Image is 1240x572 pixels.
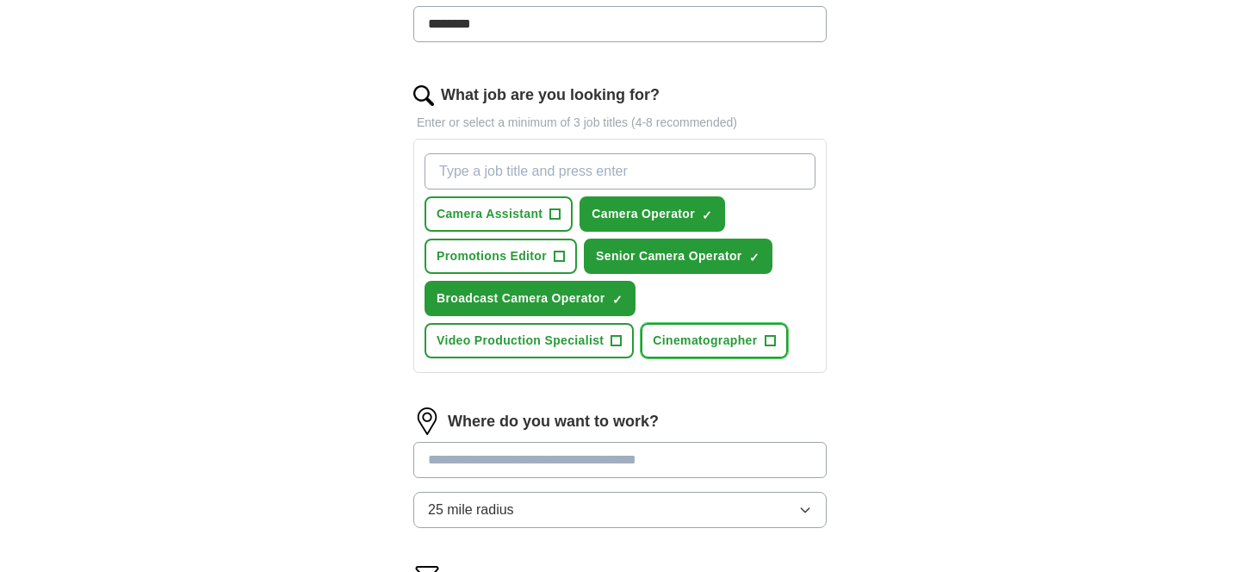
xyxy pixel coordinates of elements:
button: Camera Operator✓ [580,196,725,232]
button: Promotions Editor [425,239,577,274]
img: search.png [413,85,434,106]
label: Where do you want to work? [448,410,659,433]
button: Senior Camera Operator✓ [584,239,772,274]
button: Camera Assistant [425,196,573,232]
span: ✓ [749,251,759,264]
span: Senior Camera Operator [596,247,742,265]
span: ✓ [702,208,712,222]
span: Video Production Specialist [437,332,604,350]
span: Broadcast Camera Operator [437,289,605,308]
span: Camera Assistant [437,205,542,223]
span: Promotions Editor [437,247,547,265]
span: Cinematographer [653,332,757,350]
button: Broadcast Camera Operator✓ [425,281,635,316]
span: 25 mile radius [428,500,514,520]
button: Video Production Specialist [425,323,634,358]
span: Camera Operator [592,205,695,223]
span: ✓ [612,293,623,307]
input: Type a job title and press enter [425,153,815,190]
p: Enter or select a minimum of 3 job titles (4-8 recommended) [413,114,827,132]
button: Cinematographer [641,323,787,358]
button: 25 mile radius [413,492,827,528]
label: What job are you looking for? [441,84,660,107]
img: location.png [413,407,441,435]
